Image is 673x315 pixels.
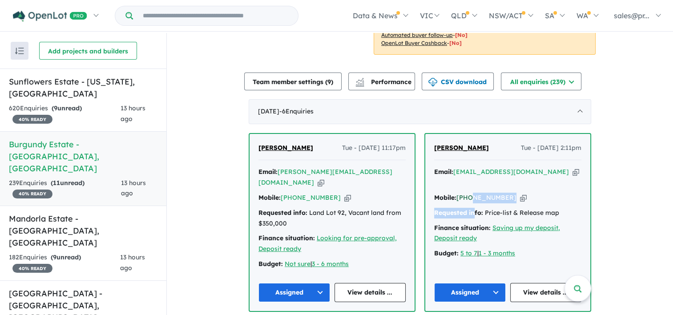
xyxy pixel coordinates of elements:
span: [No] [455,32,467,38]
a: Not sure [285,260,310,268]
h5: Sunflowers Estate - [US_STATE] , [GEOGRAPHIC_DATA] [9,76,157,100]
span: 11 [53,179,60,187]
strong: Email: [434,168,453,176]
strong: ( unread) [51,253,81,261]
button: Copy [318,178,324,187]
input: Try estate name, suburb, builder or developer [135,6,296,25]
img: line-chart.svg [356,78,364,83]
h5: Burgundy Estate - [GEOGRAPHIC_DATA] , [GEOGRAPHIC_DATA] [9,138,157,174]
span: Performance [357,78,411,86]
span: [PERSON_NAME] [258,144,313,152]
img: bar-chart.svg [355,81,364,86]
strong: Mobile: [258,194,281,202]
strong: Budget: [434,249,459,257]
button: Copy [572,167,579,177]
span: 40 % READY [12,115,52,124]
span: Tue - [DATE] 11:17pm [342,143,406,153]
u: OpenLot Buyer Cashback [381,40,447,46]
div: 620 Enquir ies [9,103,121,125]
a: View details ... [334,283,406,302]
div: Price-list & Release map [434,208,581,218]
img: download icon [428,78,437,87]
button: Performance [348,73,415,90]
span: 13 hours ago [121,104,145,123]
button: All enquiries (239) [501,73,581,90]
a: [PERSON_NAME] [434,143,489,153]
a: View details ... [510,283,582,302]
div: [DATE] [249,99,591,124]
button: Copy [344,193,351,202]
span: sales@pr... [614,11,649,20]
div: | [258,259,406,270]
a: [PERSON_NAME][EMAIL_ADDRESS][DOMAIN_NAME] [258,168,392,186]
strong: Budget: [258,260,283,268]
h5: Mandorla Estate - [GEOGRAPHIC_DATA] , [GEOGRAPHIC_DATA] [9,213,157,249]
u: Automated buyer follow-up [381,32,453,38]
div: Land Lot 92, Vacant land from $350,000 [258,208,406,229]
a: [PERSON_NAME] [258,143,313,153]
button: CSV download [422,73,494,90]
a: 5 to 7 [460,249,477,257]
strong: Requested info: [258,209,307,217]
strong: Mobile: [434,194,456,202]
button: Assigned [258,283,330,302]
strong: Requested info: [434,209,483,217]
span: - 6 Enquir ies [279,107,314,115]
a: [PHONE_NUMBER] [281,194,341,202]
img: sort.svg [15,48,24,54]
a: Saving up my deposit, Deposit ready [434,224,560,242]
strong: Finance situation: [434,224,491,232]
span: [PERSON_NAME] [434,144,489,152]
strong: ( unread) [51,179,85,187]
span: 13 hours ago [120,253,145,272]
button: Copy [520,193,527,202]
div: | [434,248,581,259]
span: 13 hours ago [121,179,146,198]
a: [EMAIL_ADDRESS][DOMAIN_NAME] [453,168,569,176]
span: 40 % READY [12,264,52,273]
span: 40 % READY [12,190,52,198]
a: 1 - 3 months [479,249,515,257]
div: 239 Enquir ies [9,178,121,199]
span: 9 [53,253,56,261]
button: Add projects and builders [39,42,137,60]
button: Assigned [434,283,506,302]
span: 9 [54,104,57,112]
span: [No] [449,40,462,46]
span: 9 [327,78,331,86]
a: [PHONE_NUMBER] [456,194,516,202]
div: 182 Enquir ies [9,252,120,274]
button: Team member settings (9) [244,73,342,90]
img: Openlot PRO Logo White [13,11,87,22]
strong: ( unread) [52,104,82,112]
a: Looking for pre-approval, Deposit ready [258,234,397,253]
strong: Email: [258,168,278,176]
strong: Finance situation: [258,234,315,242]
a: 3 - 6 months [312,260,349,268]
span: Tue - [DATE] 2:11pm [521,143,581,153]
